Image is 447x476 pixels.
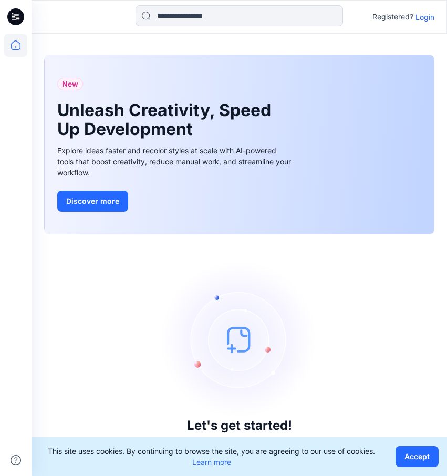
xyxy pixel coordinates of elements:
p: Registered? [372,11,413,23]
p: This site uses cookies. By continuing to browse the site, you are agreeing to our use of cookies. [40,446,383,468]
button: Discover more [57,191,128,212]
p: Login [415,12,434,23]
a: Learn more [192,458,231,467]
img: empty-state-image.svg [161,261,318,418]
button: Accept [396,446,439,467]
div: Explore ideas faster and recolor styles at scale with AI-powered tools that boost creativity, red... [57,145,294,178]
h3: Let's get started! [187,418,292,433]
h1: Unleash Creativity, Speed Up Development [57,101,278,139]
a: Discover more [57,191,294,212]
span: New [62,78,78,90]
